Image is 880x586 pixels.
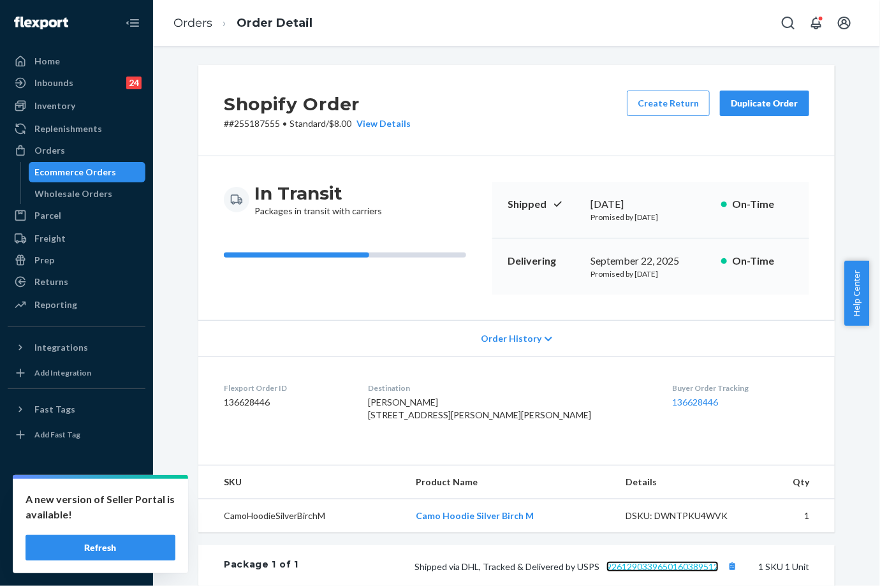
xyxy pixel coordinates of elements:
[29,184,146,204] a: Wholesale Orders
[8,337,145,358] button: Integrations
[8,140,145,161] a: Orders
[8,363,145,383] a: Add Integration
[26,535,175,560] button: Refresh
[732,197,794,212] p: On-Time
[163,4,323,42] ol: breadcrumbs
[416,510,534,521] a: Camo Hoodie Silver Birch M
[34,341,88,354] div: Integrations
[731,97,798,110] div: Duplicate Order
[290,118,326,129] span: Standard
[627,91,710,116] button: Create Return
[8,399,145,420] button: Fast Tags
[34,403,75,416] div: Fast Tags
[590,268,711,279] p: Promised by [DATE]
[351,117,411,130] button: View Details
[173,16,212,30] a: Orders
[34,55,60,68] div: Home
[254,182,382,217] div: Packages in transit with carriers
[368,383,652,393] dt: Destination
[8,51,145,71] a: Home
[844,261,869,326] button: Help Center
[590,197,711,212] div: [DATE]
[724,558,740,575] button: Copy tracking number
[8,272,145,292] a: Returns
[8,73,145,93] a: Inbounds24
[198,465,406,499] th: SKU
[803,10,829,36] button: Open notifications
[508,197,580,212] p: Shipped
[34,254,54,267] div: Prep
[34,99,75,112] div: Inventory
[35,187,113,200] div: Wholesale Orders
[126,77,142,89] div: 24
[368,397,591,420] span: [PERSON_NAME] [STREET_ADDRESS][PERSON_NAME][PERSON_NAME]
[34,209,61,222] div: Parcel
[606,561,719,572] a: 9261290339650160389512
[414,561,740,572] span: Shipped via DHL, Tracked & Delivered by USPS
[756,465,835,499] th: Qty
[34,275,68,288] div: Returns
[298,558,809,575] div: 1 SKU 1 Unit
[615,465,756,499] th: Details
[35,166,117,179] div: Ecommerce Orders
[34,429,80,440] div: Add Fast Tag
[34,298,77,311] div: Reporting
[224,396,348,409] dd: 136628446
[8,228,145,249] a: Freight
[832,10,857,36] button: Open account menu
[8,96,145,116] a: Inventory
[8,550,145,571] button: Give Feedback
[8,205,145,226] a: Parcel
[34,367,91,378] div: Add Integration
[756,499,835,533] td: 1
[34,232,66,245] div: Freight
[508,254,580,268] p: Delivering
[720,91,809,116] button: Duplicate Order
[14,17,68,29] img: Flexport logo
[590,212,711,223] p: Promised by [DATE]
[8,295,145,315] a: Reporting
[8,529,145,549] a: Help Center
[224,558,298,575] div: Package 1 of 1
[34,122,102,135] div: Replenishments
[224,117,411,130] p: # #255187555 / $8.00
[224,91,411,117] h2: Shopify Order
[8,119,145,139] a: Replenishments
[198,499,406,533] td: CamoHoodieSilverBirchM
[254,182,382,205] h3: In Transit
[590,254,711,268] div: September 22, 2025
[282,118,287,129] span: •
[8,250,145,270] a: Prep
[224,383,348,393] dt: Flexport Order ID
[481,332,541,345] span: Order History
[237,16,312,30] a: Order Detail
[732,254,794,268] p: On-Time
[34,144,65,157] div: Orders
[8,507,145,527] a: Talk to Support
[34,77,73,89] div: Inbounds
[120,10,145,36] button: Close Navigation
[672,397,718,407] a: 136628446
[8,425,145,445] a: Add Fast Tag
[8,485,145,506] a: Settings
[406,465,616,499] th: Product Name
[26,492,175,522] p: A new version of Seller Portal is available!
[775,10,801,36] button: Open Search Box
[672,383,809,393] dt: Buyer Order Tracking
[626,509,745,522] div: DSKU: DWNTPKU4WVK
[29,162,146,182] a: Ecommerce Orders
